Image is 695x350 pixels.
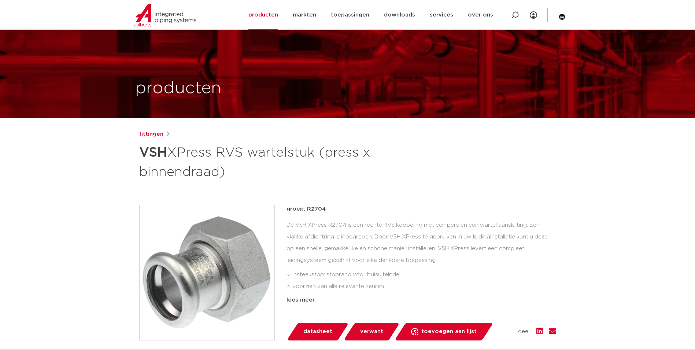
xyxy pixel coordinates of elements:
a: verwant [343,323,400,340]
img: Product Image for VSH XPress RVS wartelstuk (press x binnendraad) [140,205,274,340]
span: toevoegen aan lijst [421,326,477,338]
a: fittingen [139,130,163,139]
p: groep: R2704 [286,205,556,214]
li: insteekstop: stoprand voor buisuiteinde [292,269,556,281]
span: deel: [518,327,531,336]
li: voorzien van alle relevante keuren [292,281,556,292]
h1: producten [135,77,221,100]
a: datasheet [286,323,349,340]
strong: VSH [139,146,167,159]
div: De VSH XPress R2704 is een rechte RVS koppeling met een pers en een wartel aansluiting. Een vlakk... [286,219,556,293]
span: verwant [360,326,383,338]
span: datasheet [303,326,332,338]
li: Leak Before Pressed-functie [292,292,556,304]
h1: XPress RVS wartelstuk (press x binnendraad) [139,142,414,181]
div: lees meer [286,296,556,305]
